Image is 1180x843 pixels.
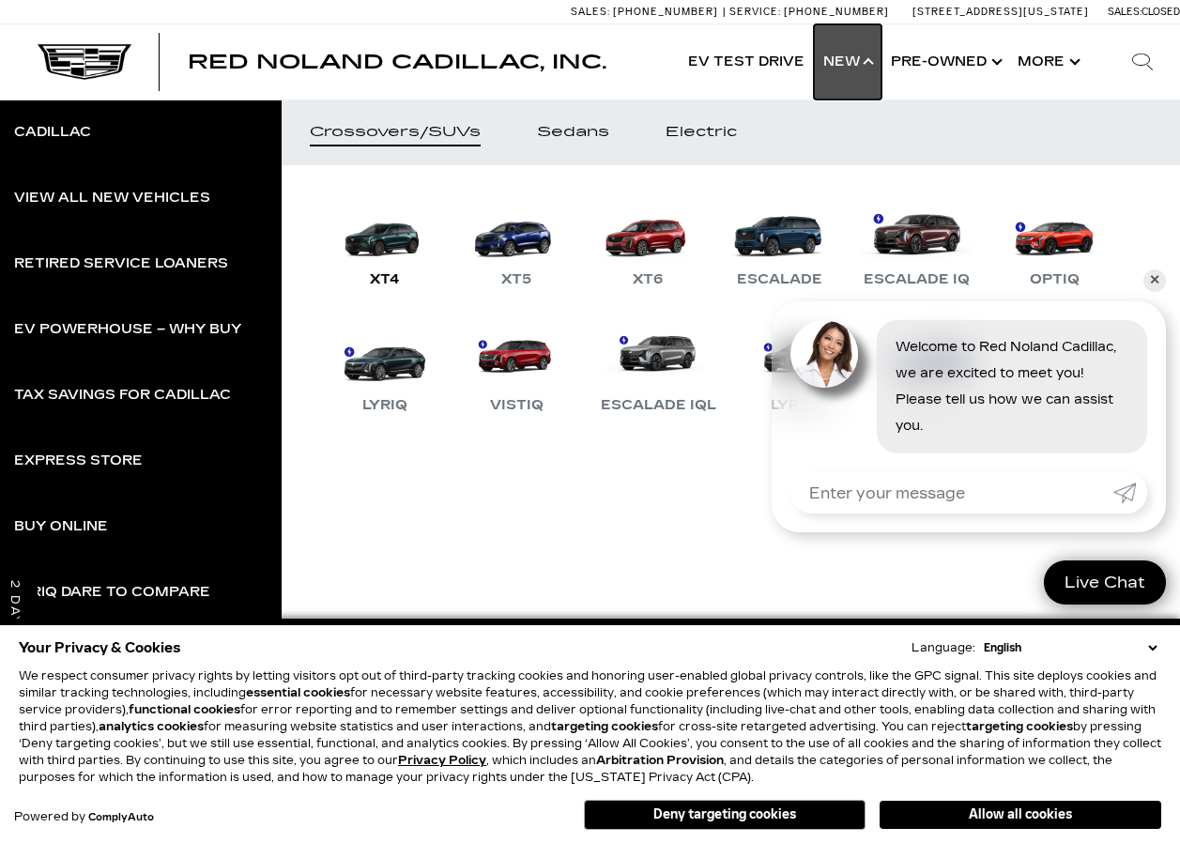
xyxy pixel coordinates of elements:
div: Buy Online [14,520,108,533]
span: Live Chat [1055,572,1155,593]
a: Electric [637,100,765,165]
a: Live Chat [1044,560,1166,605]
span: Service: [729,6,781,18]
div: Welcome to Red Noland Cadillac, we are excited to meet you! Please tell us how we can assist you. [877,320,1147,453]
a: EV Test Drive [679,24,814,100]
a: Service: [PHONE_NUMBER] [723,7,894,17]
strong: analytics cookies [99,720,204,733]
span: Red Noland Cadillac, Inc. [188,51,606,73]
span: [PHONE_NUMBER] [784,6,889,18]
div: EV Powerhouse – Why Buy [14,323,241,336]
div: Escalade [728,268,832,291]
a: VISTIQ [460,319,573,417]
strong: functional cookies [129,703,240,716]
a: Escalade [723,193,835,291]
a: Sedans [509,100,637,165]
div: Crossovers/SUVs [310,126,481,139]
div: Escalade IQ [854,268,979,291]
div: Search [1105,24,1180,100]
button: Allow all cookies [880,801,1161,829]
a: [STREET_ADDRESS][US_STATE] [912,6,1089,18]
div: VISTIQ [481,394,553,417]
u: Privacy Policy [398,754,486,767]
div: Cadillac [14,126,91,139]
a: Red Noland Cadillac, Inc. [188,53,606,71]
div: Retired Service Loaners [14,257,228,270]
a: XT5 [460,193,573,291]
select: Language Select [979,639,1161,656]
a: Sales: [PHONE_NUMBER] [571,7,723,17]
button: Deny targeting cookies [584,800,866,830]
strong: Arbitration Provision [596,754,724,767]
div: Language: [912,642,975,653]
div: Electric [666,126,737,139]
div: XT6 [623,268,672,291]
a: XT4 [329,193,441,291]
img: Agent profile photo [790,320,858,388]
a: LYRIQ [329,319,441,417]
div: Sedans [537,126,609,139]
p: We respect consumer privacy rights by letting visitors opt out of third-party tracking cookies an... [19,667,1161,786]
a: XT6 [591,193,704,291]
span: [PHONE_NUMBER] [613,6,718,18]
strong: targeting cookies [966,720,1073,733]
a: Crossovers/SUVs [282,100,509,165]
div: LYRIQ Dare to Compare [14,586,210,599]
div: Express Store [14,454,143,467]
div: XT4 [360,268,409,291]
a: Pre-Owned [881,24,1008,100]
div: Escalade IQL [591,394,726,417]
div: Tax Savings for Cadillac [14,389,231,402]
span: Sales: [571,6,610,18]
a: ComplyAuto [88,812,154,823]
img: Cadillac Dark Logo with Cadillac White Text [38,44,131,80]
div: XT5 [492,268,541,291]
input: Enter your message [790,472,1113,513]
div: View All New Vehicles [14,192,210,205]
a: Escalade IQ [854,193,979,291]
a: OPTIQ [998,193,1111,291]
span: Closed [1142,6,1180,18]
button: More [1008,24,1086,100]
strong: targeting cookies [551,720,658,733]
strong: essential cookies [246,686,350,699]
a: Submit [1113,472,1147,513]
a: LYRIQ-V [744,319,857,417]
div: LYRIQ-V [761,394,841,417]
span: Sales: [1108,6,1142,18]
div: Powered by [14,811,154,823]
div: LYRIQ [353,394,417,417]
a: New [814,24,881,100]
a: Escalade IQL [591,319,726,417]
div: OPTIQ [1020,268,1089,291]
span: Your Privacy & Cookies [19,635,181,661]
